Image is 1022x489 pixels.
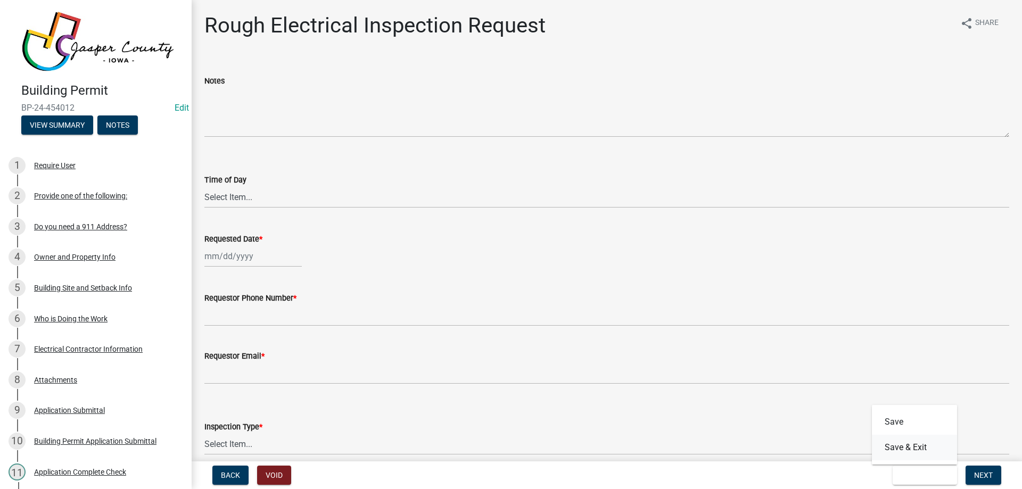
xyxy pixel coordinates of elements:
div: Require User [34,162,76,169]
label: Requested Date [204,236,262,243]
div: Attachments [34,376,77,384]
div: 6 [9,310,26,327]
wm-modal-confirm: Notes [97,121,138,130]
div: Building Site and Setback Info [34,284,132,292]
div: 3 [9,218,26,235]
label: Requestor Email [204,353,265,360]
div: Who is Doing the Work [34,315,108,322]
div: 11 [9,463,26,480]
div: Owner and Property Info [34,253,116,261]
div: 9 [9,402,26,419]
button: Notes [97,115,138,135]
div: Application Submittal [34,407,105,414]
label: Inspection Type [204,424,262,431]
span: Back [221,471,240,479]
div: 4 [9,248,26,266]
span: Next [974,471,993,479]
label: Requestor Phone Number [204,295,296,302]
div: 7 [9,341,26,358]
button: Save & Exit [872,435,957,460]
button: Save & Exit [893,466,957,485]
input: mm/dd/yyyy [204,245,302,267]
label: Time of Day [204,177,246,184]
div: 10 [9,433,26,450]
div: 8 [9,371,26,388]
div: Application Complete Check [34,468,126,476]
span: BP-24-454012 [21,103,170,113]
div: Save & Exit [872,405,957,465]
div: 2 [9,187,26,204]
div: Do you need a 911 Address? [34,223,127,230]
div: Building Permit Application Submittal [34,437,156,445]
button: Next [966,466,1001,485]
div: 1 [9,157,26,174]
button: Back [212,466,249,485]
h1: Rough Electrical Inspection Request [204,13,546,38]
h4: Building Permit [21,83,183,98]
button: Save [872,409,957,435]
a: Edit [175,103,189,113]
i: share [960,17,973,30]
div: Provide one of the following: [34,192,127,200]
div: Electrical Contractor Information [34,345,143,353]
button: shareShare [952,13,1007,34]
span: Save & Exit [901,471,942,479]
button: View Summary [21,115,93,135]
div: 5 [9,279,26,296]
img: Jasper County, Iowa [21,11,175,72]
label: Notes [204,78,225,85]
wm-modal-confirm: Summary [21,121,93,130]
wm-modal-confirm: Edit Application Number [175,103,189,113]
span: Share [975,17,999,30]
button: Void [257,466,291,485]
